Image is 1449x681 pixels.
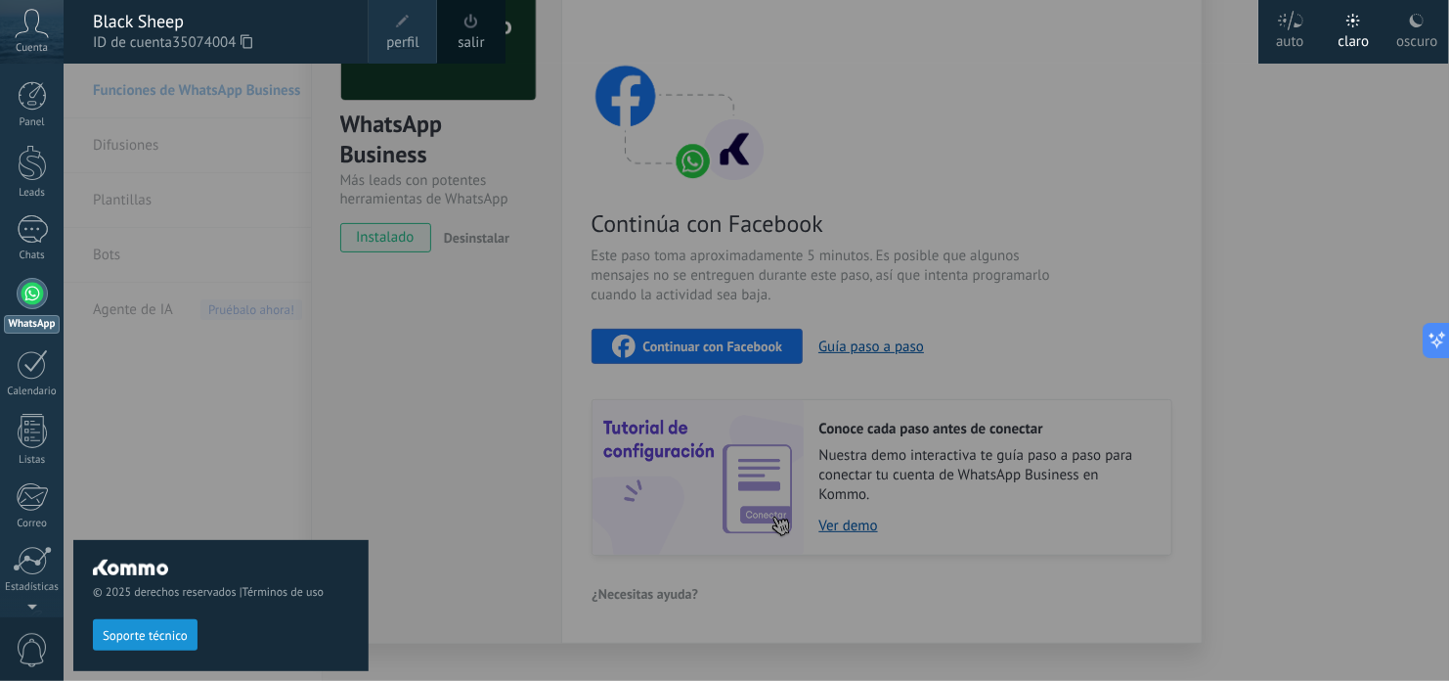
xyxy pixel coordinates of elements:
[103,629,188,643] span: Soporte técnico
[1276,13,1304,64] div: auto
[4,315,60,334] div: WhatsApp
[4,518,61,530] div: Correo
[4,581,61,594] div: Estadísticas
[16,42,48,55] span: Cuenta
[242,585,324,600] a: Términos de uso
[386,32,418,54] span: perfil
[93,627,198,642] a: Soporte técnico
[93,11,349,32] div: Black Sheep
[93,32,349,54] span: ID de cuenta
[1339,13,1370,64] div: claro
[172,32,252,54] span: 35074004
[4,116,61,129] div: Panel
[4,187,61,200] div: Leads
[1396,13,1437,64] div: oscuro
[458,32,484,54] a: salir
[93,619,198,651] button: Soporte técnico
[4,386,61,398] div: Calendario
[4,250,61,262] div: Chats
[93,585,349,600] span: © 2025 derechos reservados |
[4,454,61,467] div: Listas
